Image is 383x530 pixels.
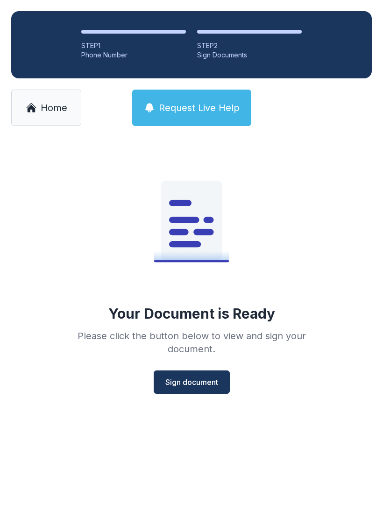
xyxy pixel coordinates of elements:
[57,329,326,356] div: Please click the button below to view and sign your document.
[108,305,275,322] div: Your Document is Ready
[165,377,218,388] span: Sign document
[41,101,67,114] span: Home
[197,41,302,50] div: STEP 2
[81,41,186,50] div: STEP 1
[81,50,186,60] div: Phone Number
[197,50,302,60] div: Sign Documents
[159,101,240,114] span: Request Live Help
